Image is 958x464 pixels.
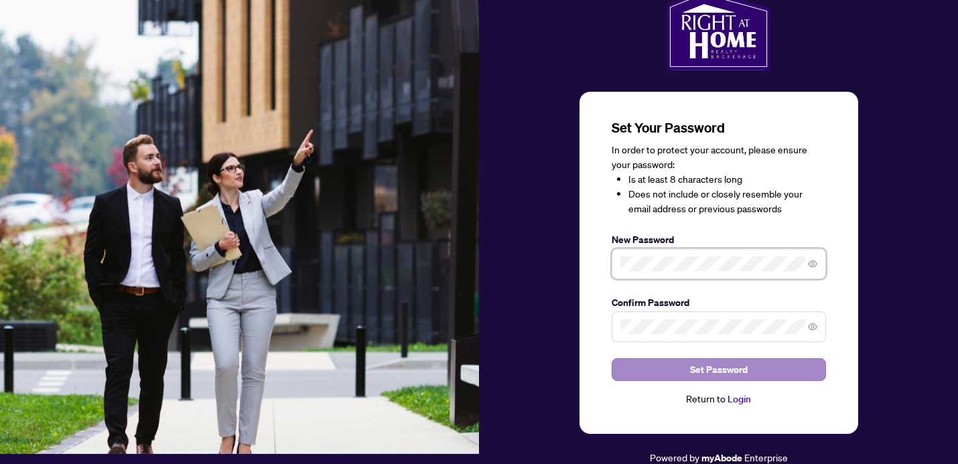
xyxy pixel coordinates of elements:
[628,187,826,216] li: Does not include or closely resemble your email address or previous passwords
[808,322,817,331] span: eye
[612,232,826,247] label: New Password
[612,143,826,216] div: In order to protect your account, please ensure your password:
[744,451,788,463] span: Enterprise
[690,359,748,380] span: Set Password
[808,259,817,268] span: eye
[612,119,826,137] h3: Set Your Password
[612,358,826,381] button: Set Password
[628,172,826,187] li: Is at least 8 characters long
[612,392,826,407] div: Return to
[728,393,751,405] a: Login
[650,451,699,463] span: Powered by
[612,295,826,310] label: Confirm Password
